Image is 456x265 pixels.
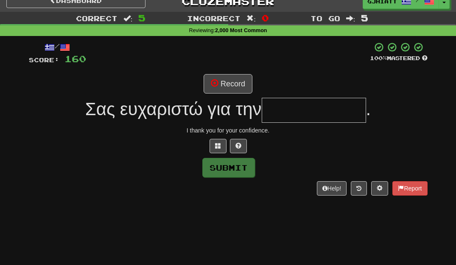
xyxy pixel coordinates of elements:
span: Correct [76,14,117,22]
span: Incorrect [187,14,241,22]
button: Help! [317,181,347,196]
span: 0 [262,13,269,23]
span: To go [311,14,340,22]
button: Report [392,181,427,196]
span: 160 [64,53,86,64]
strong: 2,000 Most Common [215,28,267,33]
button: Switch sentence to multiple choice alt+p [210,139,227,153]
span: : [346,15,355,22]
button: Record [204,74,252,94]
button: Single letter hint - you only get 1 per sentence and score half the points! alt+h [230,139,247,153]
span: Σας ευχαριστώ για την [85,99,262,119]
span: 5 [138,13,145,23]
div: Mastered [370,55,428,62]
div: / [29,42,86,52]
span: 5 [361,13,368,23]
span: : [123,15,133,22]
span: . [366,99,371,119]
button: Submit [202,158,255,177]
span: 100 % [370,55,387,61]
button: Round history (alt+y) [351,181,367,196]
div: I thank you for your confidence. [29,126,428,135]
span: : [246,15,256,22]
span: Score: [29,56,59,63]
